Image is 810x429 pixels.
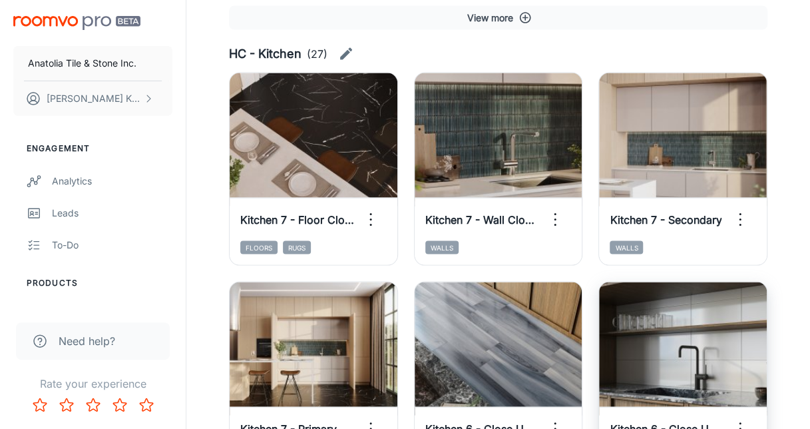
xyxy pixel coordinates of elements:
span: Rugs [283,240,311,254]
div: Leads [52,206,172,220]
button: Rate 5 star [133,392,160,418]
div: Analytics [52,174,172,189]
p: [PERSON_NAME] Kundargi [47,91,140,106]
span: Walls [425,240,459,254]
button: Anatolia Tile & Stone Inc. [13,46,172,81]
h6: Kitchen 7 - Secondary [610,211,721,227]
p: (27) [307,45,327,61]
span: Floors [240,240,278,254]
button: Rate 3 star [80,392,106,418]
button: Rate 1 star [27,392,53,418]
button: [PERSON_NAME] Kundargi [13,81,172,116]
span: Walls [610,240,643,254]
h6: Kitchen 7 - Wall Close Up [425,211,540,227]
div: To-do [52,238,172,252]
p: Rate your experience [11,376,175,392]
button: Rate 4 star [106,392,133,418]
button: Rate 2 star [53,392,80,418]
h6: HC - Kitchen [229,44,302,63]
button: View more [229,5,767,29]
p: Anatolia Tile & Stone Inc. [28,56,136,71]
img: Roomvo PRO Beta [13,16,140,30]
span: Need help? [59,333,115,349]
h6: Kitchen 7 - Floor Close Up [240,211,355,227]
